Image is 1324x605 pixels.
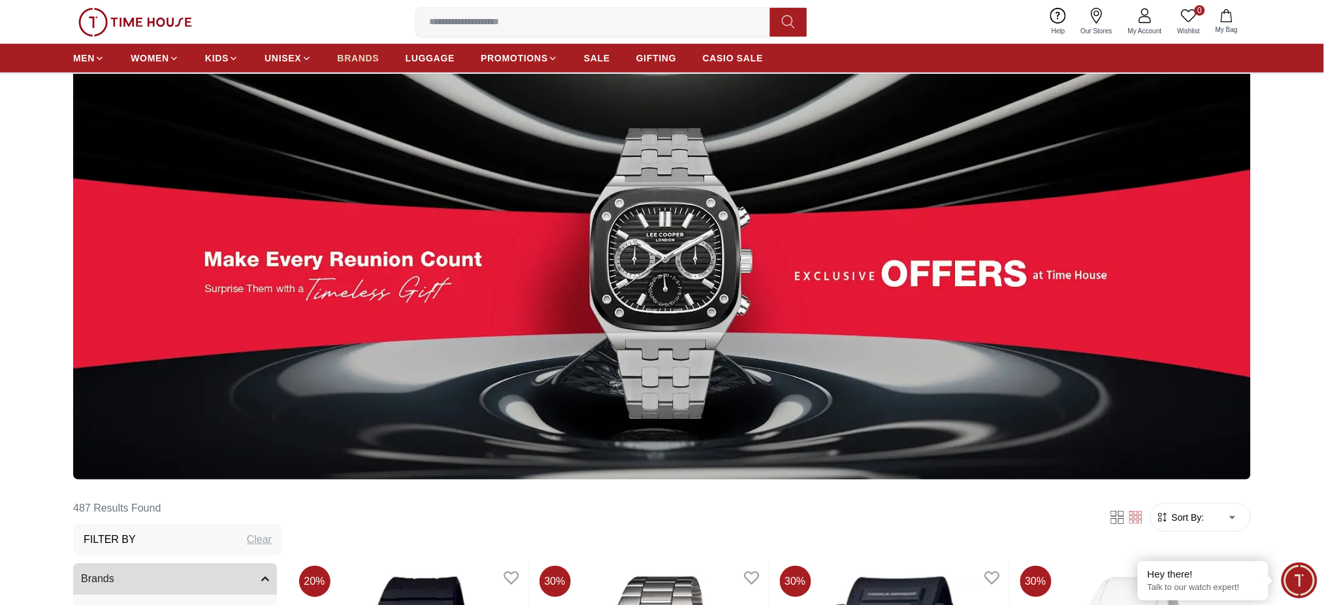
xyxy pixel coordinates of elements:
a: Our Stores [1073,5,1120,39]
span: SALE [584,52,610,65]
button: Brands [73,563,277,595]
span: 30 % [540,566,571,597]
span: Our Stores [1076,26,1118,36]
a: WOMEN [131,46,179,70]
h3: Filter By [84,532,136,548]
a: BRANDS [338,46,379,70]
span: 30 % [780,566,811,597]
a: Help [1044,5,1073,39]
a: MEN [73,46,105,70]
button: Sort By: [1156,511,1204,524]
img: ... [78,8,192,37]
span: WOMEN [131,52,169,65]
span: LUGGAGE [406,52,455,65]
span: My Bag [1210,25,1243,35]
span: 30 % [1020,566,1052,597]
button: My Bag [1208,7,1246,37]
div: Hey there! [1148,568,1259,581]
a: CASIO SALE [703,46,764,70]
span: MEN [73,52,95,65]
span: UNISEX [265,52,301,65]
a: SALE [584,46,610,70]
a: PROMOTIONS [481,46,558,70]
a: UNISEX [265,46,311,70]
span: BRANDS [338,52,379,65]
span: Brands [81,571,114,587]
img: ... [73,67,1251,480]
a: GIFTING [636,46,677,70]
span: Sort By: [1169,511,1204,524]
span: KIDS [205,52,229,65]
h6: 487 Results Found [73,493,282,524]
a: KIDS [205,46,238,70]
span: My Account [1123,26,1167,36]
span: 0 [1195,5,1205,16]
div: Chat Widget [1282,563,1317,598]
span: CASIO SALE [703,52,764,65]
span: PROMOTIONS [481,52,548,65]
a: 0Wishlist [1170,5,1208,39]
span: Help [1046,26,1071,36]
span: 20 % [299,566,331,597]
div: Clear [247,532,272,548]
a: LUGGAGE [406,46,455,70]
span: GIFTING [636,52,677,65]
p: Talk to our watch expert! [1148,582,1259,593]
span: Wishlist [1172,26,1205,36]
